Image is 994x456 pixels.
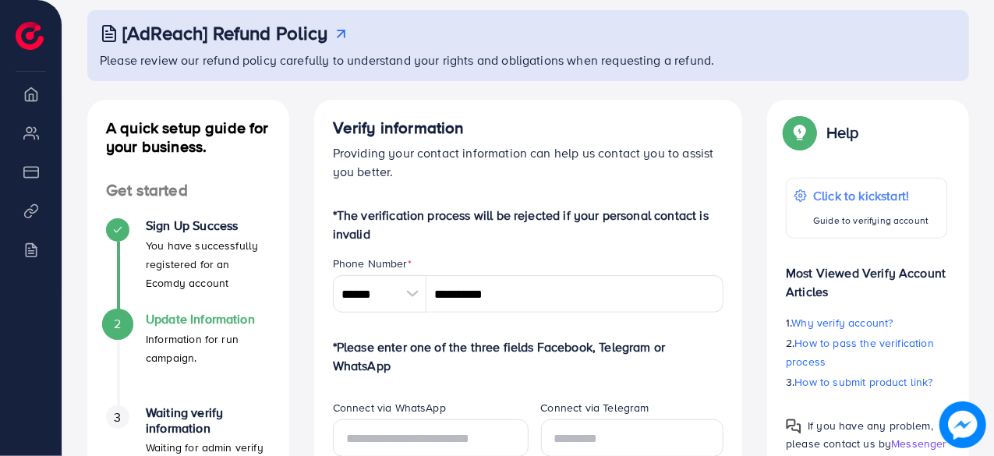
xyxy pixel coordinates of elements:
[786,419,801,434] img: Popup guide
[333,256,412,271] label: Phone Number
[541,400,649,415] label: Connect via Telegram
[333,400,446,415] label: Connect via WhatsApp
[813,211,929,230] p: Guide to verifying account
[813,186,929,205] p: Click to kickstart!
[16,22,44,50] img: logo
[786,313,947,332] p: 1.
[792,315,893,331] span: Why verify account?
[333,118,724,138] h4: Verify information
[786,373,947,391] p: 3.
[333,143,724,181] p: Providing your contact information can help us contact you to assist you better.
[87,181,289,200] h4: Get started
[786,335,934,369] span: How to pass the verification process
[146,405,271,435] h4: Waiting verify information
[786,118,814,147] img: Popup guide
[87,312,289,405] li: Update Information
[826,123,859,142] p: Help
[891,436,946,451] span: Messenger
[786,334,947,371] p: 2.
[114,315,121,333] span: 2
[146,330,271,367] p: Information for run campaign.
[146,236,271,292] p: You have successfully registered for an Ecomdy account
[786,251,947,301] p: Most Viewed Verify Account Articles
[146,218,271,233] h4: Sign Up Success
[114,408,121,426] span: 3
[333,338,724,375] p: *Please enter one of the three fields Facebook, Telegram or WhatsApp
[100,51,960,69] p: Please review our refund policy carefully to understand your rights and obligations when requesti...
[333,206,724,243] p: *The verification process will be rejected if your personal contact is invalid
[87,118,289,156] h4: A quick setup guide for your business.
[146,312,271,327] h4: Update Information
[786,418,933,451] span: If you have any problem, please contact us by
[87,218,289,312] li: Sign Up Success
[122,22,328,44] h3: [AdReach] Refund Policy
[795,374,933,390] span: How to submit product link?
[939,401,986,448] img: image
